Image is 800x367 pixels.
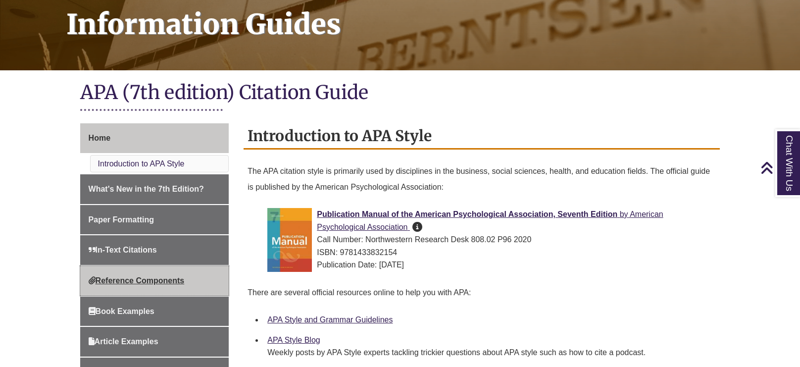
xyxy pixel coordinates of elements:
[80,80,720,106] h1: APA (7th edition) Citation Guide
[80,266,229,296] a: Reference Components
[80,297,229,326] a: Book Examples
[267,347,712,359] div: Weekly posts by APA Style experts tackling trickier questions about APA style such as how to cite...
[760,161,798,174] a: Back to Top
[248,159,716,199] p: The APA citation style is primarily used by disciplines in the business, social sciences, health,...
[80,123,229,153] a: Home
[89,246,157,254] span: In-Text Citations
[98,159,185,168] a: Introduction to APA Style
[89,185,204,193] span: What's New in the 7th Edition?
[89,307,154,315] span: Book Examples
[267,315,393,324] a: APA Style and Grammar Guidelines
[317,210,663,231] span: American Psychological Association
[80,174,229,204] a: What's New in the 7th Edition?
[80,235,229,265] a: In-Text Citations
[89,337,158,346] span: Article Examples
[89,215,154,224] span: Paper Formatting
[317,210,617,218] span: Publication Manual of the American Psychological Association, Seventh Edition
[267,336,320,344] a: APA Style Blog
[267,259,712,271] div: Publication Date: [DATE]
[248,281,716,305] p: There are several official resources online to help you with APA:
[317,210,663,231] a: Publication Manual of the American Psychological Association, Seventh Edition by American Psychol...
[267,246,712,259] div: ISBN: 9781433832154
[80,327,229,357] a: Article Examples
[620,210,628,218] span: by
[89,134,110,142] span: Home
[80,205,229,235] a: Paper Formatting
[267,233,712,246] div: Call Number: Northwestern Research Desk 808.02 P96 2020
[244,123,720,150] h2: Introduction to APA Style
[89,276,185,285] span: Reference Components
